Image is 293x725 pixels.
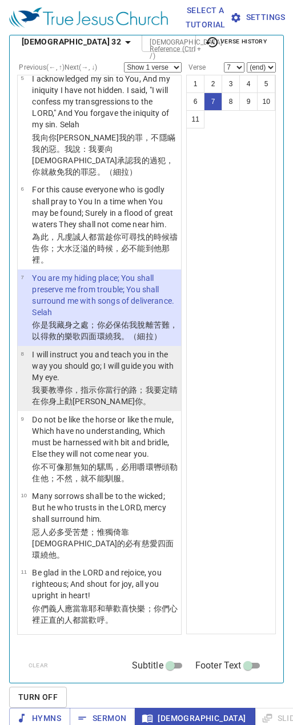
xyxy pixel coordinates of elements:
wh1077: ，就不能馴服。 [73,474,129,483]
span: Footer Text [195,659,242,672]
wh2623: 都當趁你可尋找 [32,232,178,264]
p: 為此，凡虔誠人 [32,231,178,265]
wh7227: 水 [32,244,170,264]
button: Settings [238,7,279,28]
button: 8 [222,92,240,111]
wh7442: 。 [105,615,113,625]
label: Verse [186,64,206,71]
button: 6 [186,92,204,111]
button: Turn Off [9,687,67,708]
wh5375: 我的罪惡 [65,167,137,176]
wh5483: ，必用嚼環轡頭 [32,462,178,483]
button: 11 [186,110,204,128]
button: 4 [239,75,258,93]
button: [DEMOGRAPHIC_DATA] 32 [17,31,139,53]
wh5437: 我。（細拉 [113,332,162,341]
span: Select a tutorial [182,3,229,31]
wh559: ：我要向[DEMOGRAPHIC_DATA] [32,144,174,176]
span: 8 [21,351,23,357]
wh5771: 。我說 [32,144,174,176]
wh7919: 你，指示 [32,385,178,406]
wh982: [DEMOGRAPHIC_DATA] [32,539,174,559]
button: 1 [186,75,204,93]
span: Settings [243,10,275,25]
b: [DEMOGRAPHIC_DATA] 32 [22,35,121,49]
wh7438: 四面環繞 [81,332,162,341]
p: Many sorrows shall be to the wicked; But he who trusts in the LORD, mercy shall surround him. [32,490,178,525]
wh7227: 受苦楚 [32,527,174,559]
p: 惡人 [32,526,178,561]
p: Do not be like the horse or like the mule, Which have no understanding, Which must be harnessed w... [32,414,178,460]
span: Turn Off [18,690,58,704]
wh1523: ；你們心裡 [32,604,178,625]
button: 7 [204,92,222,111]
wh4964: 勒住 [32,462,178,483]
button: 2 [204,75,222,93]
span: Verse History [205,35,267,49]
span: 11 [21,569,27,575]
wh5437: 他。 [49,550,65,559]
p: You are my hiding place; You shall preserve me from trouble; You shall surround me with songs of ... [32,272,178,318]
button: 9 [239,92,258,111]
p: I will instruct you and teach you in the way you should go; I will guide you with My eye. [32,349,178,383]
wh5643: ；你必保佑 [32,320,178,341]
p: Be glad in the LORD and rejoice, you righteous; And shout for joy, all you upright in heart! [32,567,178,601]
p: For this cause everyone who is godly shall pray to You In a time when You may be found; Surely in... [32,184,178,229]
wh2617: 四面環繞 [32,539,174,559]
p: 你是我藏身之處 [32,319,178,342]
wh6419: 你；大 [32,244,170,264]
span: 7 [21,274,23,280]
wh8055: 快樂 [32,604,178,625]
wh1102: 他；不然 [41,474,130,483]
wh6405: 的樂歌 [57,332,162,341]
wh7563: 必多 [32,527,174,559]
p: 我向你[PERSON_NAME] [32,132,178,178]
wh3384: 你當行 [32,385,178,406]
wh3289: 你。 [135,397,151,406]
p: I acknowledged my sin to You, And my iniquity I have not hidden. I said, "I will confess my trans... [32,73,178,130]
button: 3 [222,75,240,93]
wh5542: ） [154,332,162,341]
wh6256: 禱告 [32,232,178,264]
wh5869: 在你身上勸[PERSON_NAME] [32,397,151,406]
span: 9 [21,416,23,422]
button: 5 [257,75,275,93]
wh4672: 的時候 [32,232,178,264]
wh4341: ；惟獨倚靠 [32,527,174,559]
input: Type Bible Reference [145,35,173,49]
img: True Jesus Church [9,7,168,28]
button: Verse History [198,34,274,51]
wh3477: 的人都當歡呼 [57,615,113,625]
wh3068: 歡喜 [32,604,178,625]
wh3068: 的必有慈愛 [32,539,174,559]
wh6662: 應當靠耶和華 [32,604,178,625]
wh6505: 馬 [32,462,178,483]
wh7858: 的時候，必不能到 [32,244,170,264]
p: 我要教導 [32,384,178,407]
wh3820: 正直 [41,615,113,625]
button: 10 [257,92,275,111]
span: Subtitle [132,659,163,672]
p: 你們義人 [32,603,178,626]
wh995: 的騾 [32,462,178,483]
wh3680: 我的惡 [32,144,174,176]
span: 10 [21,492,27,498]
wh4325: 泛溢 [32,244,170,264]
wh2403: 。（細拉 [97,167,138,176]
span: 5 [21,75,23,81]
wh5542: ） [129,167,137,176]
span: 6 [21,186,23,192]
label: Previous (←, ↑) Next (→, ↓) [19,64,97,71]
p: 你不可像那無知 [32,461,178,484]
